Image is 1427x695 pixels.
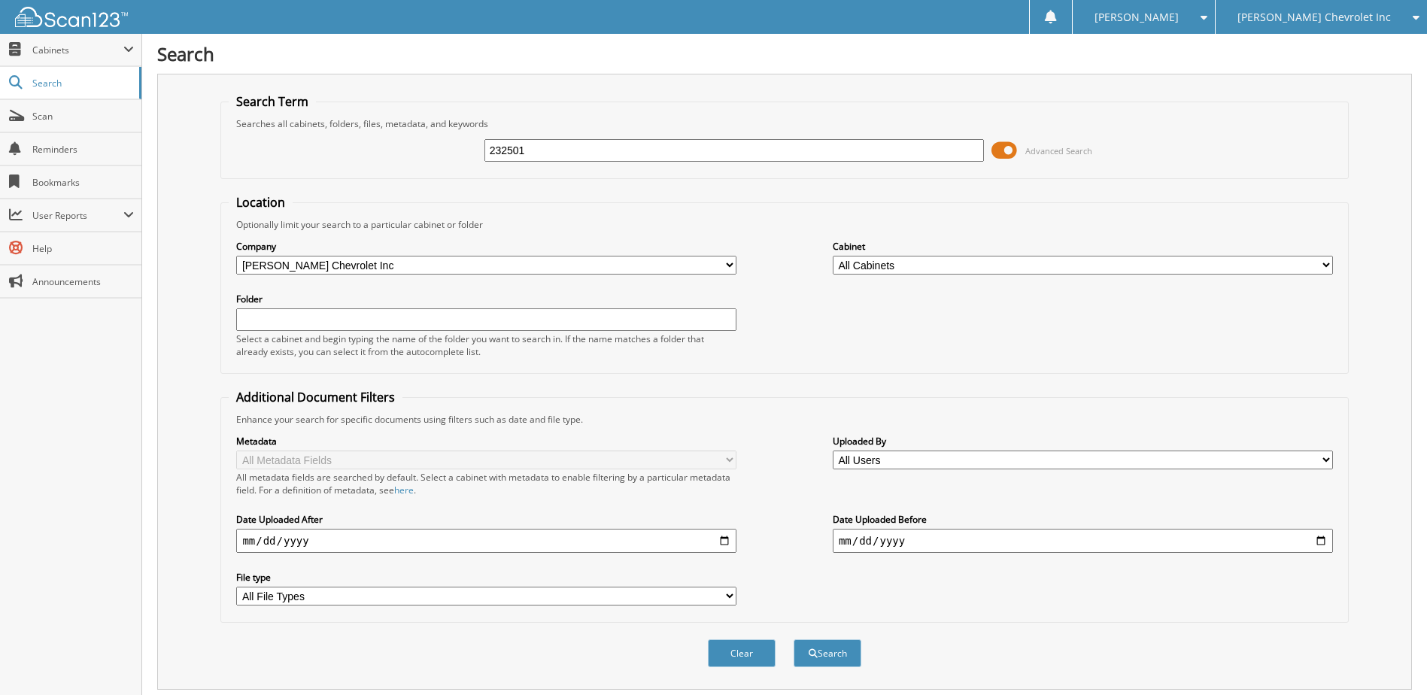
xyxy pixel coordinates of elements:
span: [PERSON_NAME] [1095,13,1179,22]
input: start [236,529,736,553]
button: Search [794,639,861,667]
div: Searches all cabinets, folders, files, metadata, and keywords [229,117,1340,130]
span: User Reports [32,209,123,222]
label: Date Uploaded After [236,513,736,526]
legend: Additional Document Filters [229,389,402,405]
span: Search [32,77,132,90]
span: Help [32,242,134,255]
label: Company [236,240,736,253]
h1: Search [157,41,1412,66]
label: Date Uploaded Before [833,513,1333,526]
legend: Search Term [229,93,316,110]
div: Enhance your search for specific documents using filters such as date and file type. [229,413,1340,426]
div: All metadata fields are searched by default. Select a cabinet with metadata to enable filtering b... [236,471,736,496]
label: Folder [236,293,736,305]
label: File type [236,571,736,584]
div: Select a cabinet and begin typing the name of the folder you want to search in. If the name match... [236,332,736,358]
input: end [833,529,1333,553]
span: Announcements [32,275,134,288]
span: Bookmarks [32,176,134,189]
img: scan123-logo-white.svg [15,7,128,27]
span: Scan [32,110,134,123]
span: Reminders [32,143,134,156]
label: Cabinet [833,240,1333,253]
iframe: Chat Widget [1352,623,1427,695]
button: Clear [708,639,776,667]
a: here [394,484,414,496]
span: [PERSON_NAME] Chevrolet Inc [1237,13,1391,22]
div: Optionally limit your search to a particular cabinet or folder [229,218,1340,231]
label: Metadata [236,435,736,448]
legend: Location [229,194,293,211]
span: Cabinets [32,44,123,56]
span: Advanced Search [1025,145,1092,156]
label: Uploaded By [833,435,1333,448]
